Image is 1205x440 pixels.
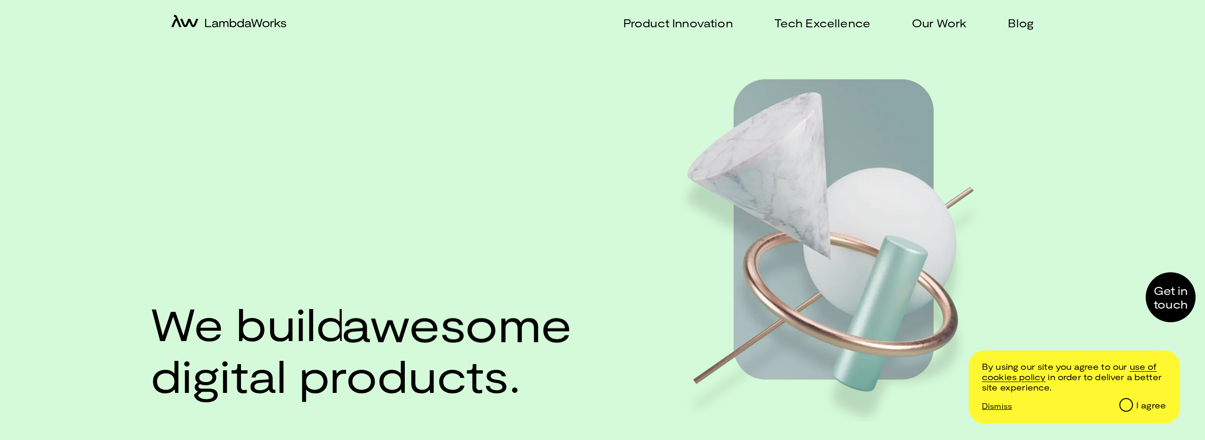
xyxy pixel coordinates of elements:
[912,16,966,30] p: Our Work
[171,15,286,31] a: home-icon
[1008,16,1034,30] p: Blog
[1136,400,1166,411] div: I agree
[982,361,1157,382] a: /cookie-and-privacy-policy
[342,296,572,350] span: awesome
[678,61,998,422] img: Hero image web
[763,16,870,30] a: Tech Excellence
[900,16,966,30] a: Our Work
[151,297,567,400] h1: We build digital products.
[774,16,870,30] p: Tech Excellence
[982,401,1012,410] p: Dismiss
[996,16,1034,30] a: Blog
[612,16,733,30] a: Product Innovation
[623,16,733,30] p: Product Innovation
[982,362,1166,392] p: By using our site you agree to our in order to deliver a better site experience.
